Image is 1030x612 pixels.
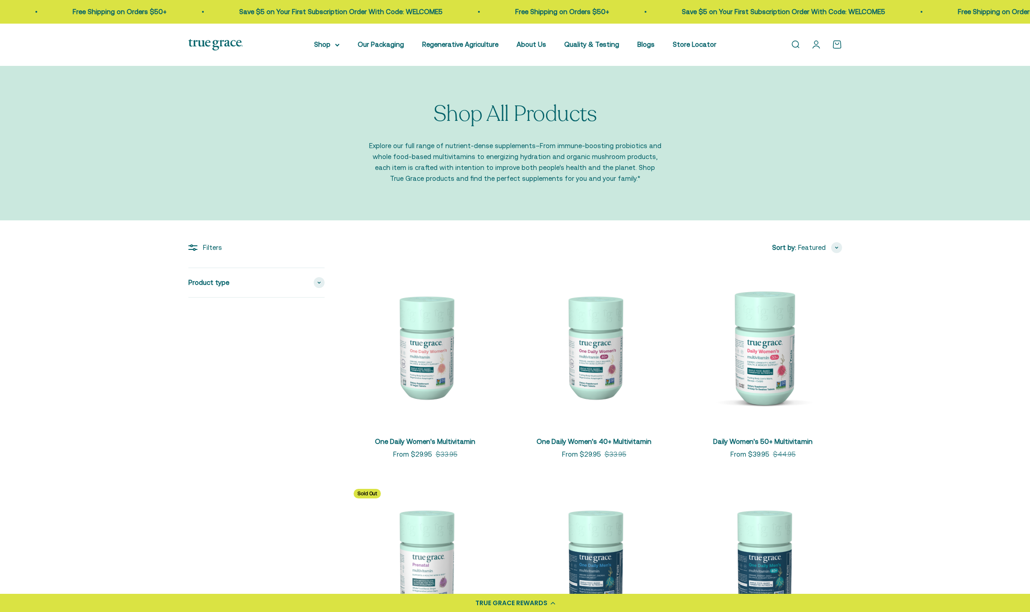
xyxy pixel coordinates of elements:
a: Regenerative Agriculture [422,40,498,48]
span: Sort by: [772,242,796,253]
img: Daily Multivitamin for Immune Support, Energy, Daily Balance, and Healthy Bone Support* Vitamin A... [515,268,673,426]
compare-at-price: $44.95 [773,449,796,460]
div: Filters [188,242,325,253]
compare-at-price: $33.95 [605,449,626,460]
a: Free Shipping on Orders $50+ [515,8,609,15]
img: Daily Women's 50+ Multivitamin [684,268,842,426]
sale-price: From $39.95 [730,449,769,460]
a: One Daily Women's Multivitamin [375,438,475,445]
a: Free Shipping on Orders $50+ [73,8,167,15]
button: Featured [798,242,842,253]
div: TRUE GRACE REWARDS [475,598,547,608]
a: Quality & Testing [564,40,619,48]
summary: Shop [314,39,340,50]
p: Save $5 on Your First Subscription Order With Code: WELCOME5 [682,6,885,17]
sale-price: From $29.95 [393,449,432,460]
img: We select ingredients that play a concrete role in true health, and we include them at effective ... [346,268,504,426]
a: One Daily Women's 40+ Multivitamin [537,438,651,445]
a: Our Packaging [358,40,404,48]
span: Featured [798,242,826,253]
a: About Us [517,40,546,48]
p: Save $5 on Your First Subscription Order With Code: WELCOME5 [239,6,443,17]
compare-at-price: $33.95 [436,449,458,460]
a: Store Locator [673,40,716,48]
summary: Product type [188,268,325,297]
p: Shop All Products [434,102,597,126]
sale-price: From $29.95 [562,449,601,460]
p: Explore our full range of nutrient-dense supplements–From immune-boosting probiotics and whole fo... [368,140,663,184]
a: Blogs [637,40,655,48]
span: Product type [188,277,229,288]
a: Daily Women's 50+ Multivitamin [713,438,813,445]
